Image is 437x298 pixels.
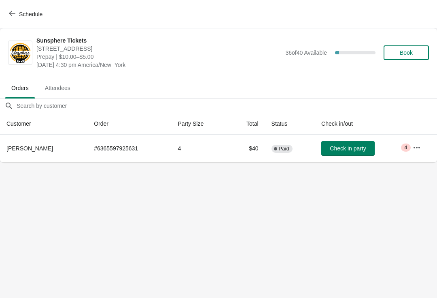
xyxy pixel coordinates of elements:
[404,144,407,151] span: 4
[19,11,42,17] span: Schedule
[36,45,281,53] span: [STREET_ADDRESS]
[321,141,375,156] button: Check in party
[228,113,265,135] th: Total
[87,113,171,135] th: Order
[384,45,429,60] button: Book
[285,49,327,56] span: 36 of 40 Available
[228,135,265,162] td: $40
[265,113,315,135] th: Status
[171,113,228,135] th: Party Size
[171,135,228,162] td: 4
[4,7,49,21] button: Schedule
[36,61,281,69] span: [DATE] 4:30 pm America/New_York
[36,36,281,45] span: Sunsphere Tickets
[315,113,406,135] th: Check in/out
[16,99,437,113] input: Search by customer
[36,53,281,61] span: Prepay | $10.00–$5.00
[330,145,366,152] span: Check in party
[6,145,53,152] span: [PERSON_NAME]
[279,146,289,152] span: Paid
[5,81,35,95] span: Orders
[87,135,171,162] td: # 6365597925631
[400,49,413,56] span: Book
[8,42,32,64] img: Sunsphere Tickets
[38,81,77,95] span: Attendees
